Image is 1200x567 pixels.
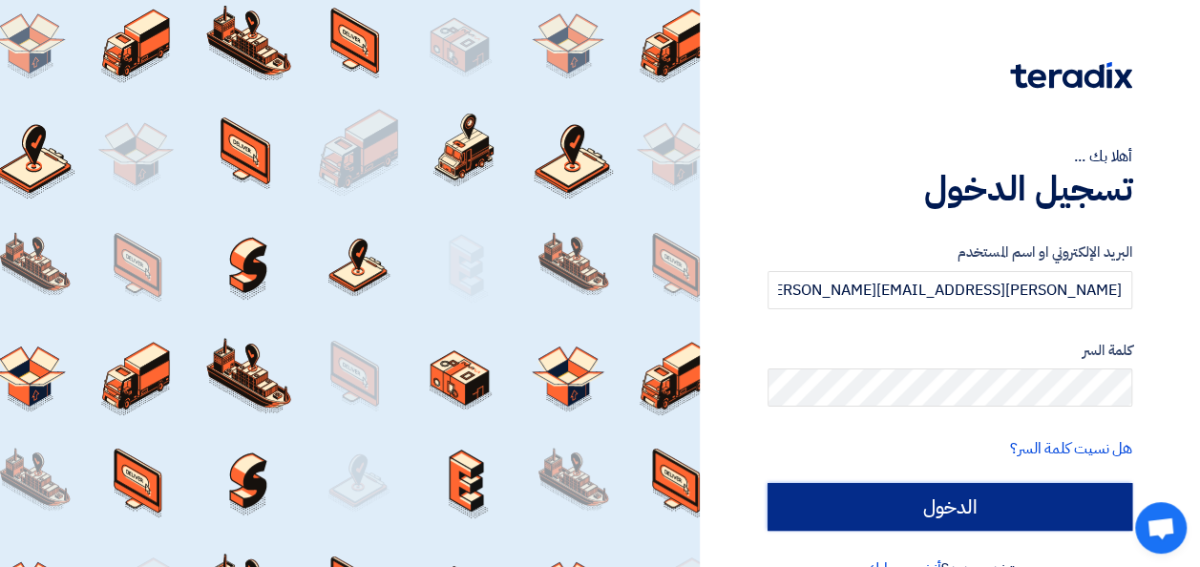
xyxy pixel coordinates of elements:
[1010,437,1132,460] a: هل نسيت كلمة السر؟
[768,241,1132,263] label: البريد الإلكتروني او اسم المستخدم
[1135,502,1187,554] div: Open chat
[768,145,1132,168] div: أهلا بك ...
[768,340,1132,362] label: كلمة السر
[768,483,1132,531] input: الدخول
[768,271,1132,309] input: أدخل بريد العمل الإلكتروني او اسم المستخدم الخاص بك ...
[1010,62,1132,89] img: Teradix logo
[768,168,1132,210] h1: تسجيل الدخول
